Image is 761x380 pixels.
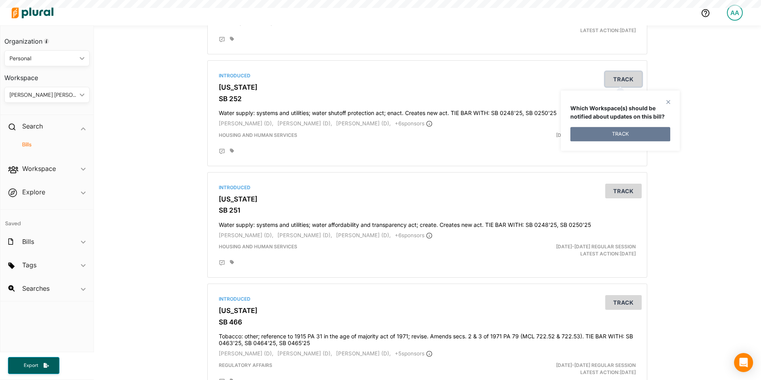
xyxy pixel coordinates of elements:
[395,350,432,357] span: + 5 sponsor s
[499,20,642,34] div: Latest Action: [DATE]
[219,244,297,249] span: HOUSING AND HUMAN SERVICES
[219,260,225,266] div: Add Position Statement
[219,83,636,91] h3: [US_STATE]
[219,106,636,117] h4: Water supply: systems and utilities; water shutoff protection act; enact. Creates new act. TIE BA...
[22,122,43,131] h2: Search
[219,218,636,228] h4: Water supply: systems and utilities; water affordability and transparency act; create. Creates ne...
[277,120,332,127] span: [PERSON_NAME] (D),
[727,5,743,21] div: AA
[22,261,36,269] h2: Tags
[605,72,642,86] button: Track
[556,362,636,368] span: [DATE]-[DATE] Regular Session
[499,243,642,257] div: Latest Action: [DATE]
[18,362,44,369] span: Export
[43,38,50,45] div: Tooltip anchor
[12,141,86,148] a: Bills
[219,132,297,138] span: HOUSING AND HUMAN SERVICES
[219,232,273,238] span: [PERSON_NAME] (D),
[219,95,636,103] h3: SB 252
[721,2,749,24] a: AA
[230,36,234,41] div: Add tags
[22,284,50,293] h2: Searches
[336,350,391,357] span: [PERSON_NAME] (D),
[219,184,636,191] div: Introduced
[395,232,432,238] span: + 6 sponsor s
[336,232,391,238] span: [PERSON_NAME] (D),
[277,232,332,238] span: [PERSON_NAME] (D),
[230,260,234,265] div: Add tags
[219,318,636,326] h3: SB 466
[219,36,225,43] div: Add Position Statement
[219,307,636,315] h3: [US_STATE]
[10,91,76,99] div: [PERSON_NAME] [PERSON_NAME]-MUTAKALLIM
[219,72,636,79] div: Introduced
[230,148,234,153] div: Add tags
[734,353,753,372] div: Open Intercom Messenger
[605,295,642,310] button: Track
[570,127,670,141] button: TRACK
[4,66,90,84] h3: Workspace
[556,244,636,249] span: [DATE]-[DATE] Regular Session
[0,210,94,229] h4: Saved
[336,120,391,127] span: [PERSON_NAME] (D),
[8,357,59,374] button: Export
[219,206,636,214] h3: SB 251
[395,120,432,127] span: + 6 sponsor s
[22,164,56,173] h2: Workspace
[499,132,642,146] div: Latest Action: [DATE]
[219,362,272,368] span: REGULATORY AFFAIRS
[219,120,273,127] span: [PERSON_NAME] (D),
[219,329,636,347] h4: Tobacco: other; reference to 1915 PA 31 in the age of majority act of 1971; revise. Amends secs. ...
[10,54,76,63] div: Personal
[22,237,34,246] h2: Bills
[570,104,670,121] p: Which Workspace(s) should be notified about updates on this bill?
[22,188,45,196] h2: Explore
[219,195,636,203] h3: [US_STATE]
[605,184,642,198] button: Track
[556,132,636,138] span: [DATE]-[DATE] Regular Session
[4,30,90,47] h3: Organization
[219,148,225,155] div: Add Position Statement
[219,350,273,357] span: [PERSON_NAME] (D),
[499,362,642,376] div: Latest Action: [DATE]
[219,296,636,303] div: Introduced
[277,350,332,357] span: [PERSON_NAME] (D),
